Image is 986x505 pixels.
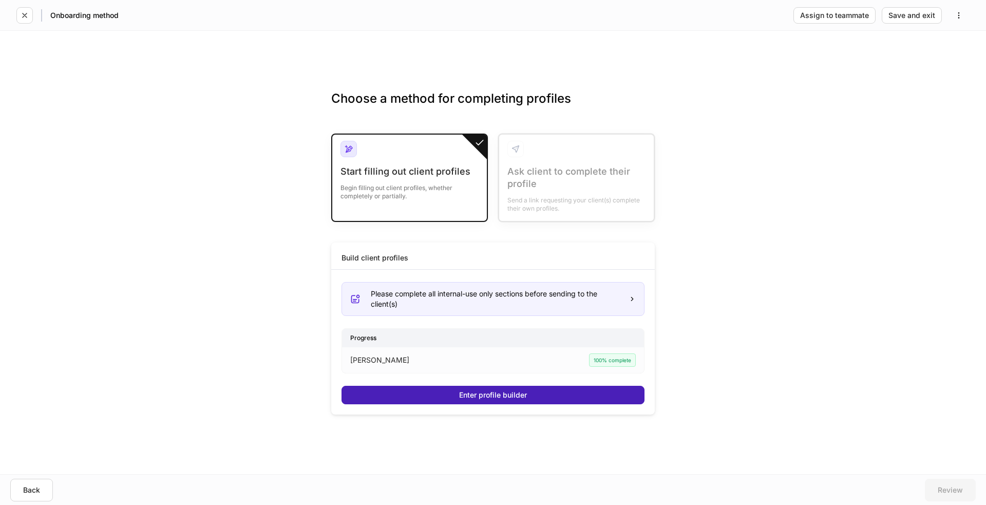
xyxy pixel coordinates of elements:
[888,12,935,19] div: Save and exit
[331,90,655,123] h3: Choose a method for completing profiles
[23,487,40,494] div: Back
[342,253,408,263] div: Build client profiles
[340,165,479,178] div: Start filling out client profiles
[882,7,942,24] button: Save and exit
[10,479,53,501] button: Back
[342,329,644,347] div: Progress
[50,10,119,21] h5: Onboarding method
[342,386,644,404] button: Enter profile builder
[459,391,527,399] div: Enter profile builder
[371,289,620,309] div: Please complete all internal-use only sections before sending to the client(s)
[793,7,876,24] button: Assign to teammate
[800,12,869,19] div: Assign to teammate
[350,355,409,365] p: [PERSON_NAME]
[340,178,479,200] div: Begin filling out client profiles, whether completely or partially.
[589,353,636,367] div: 100% complete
